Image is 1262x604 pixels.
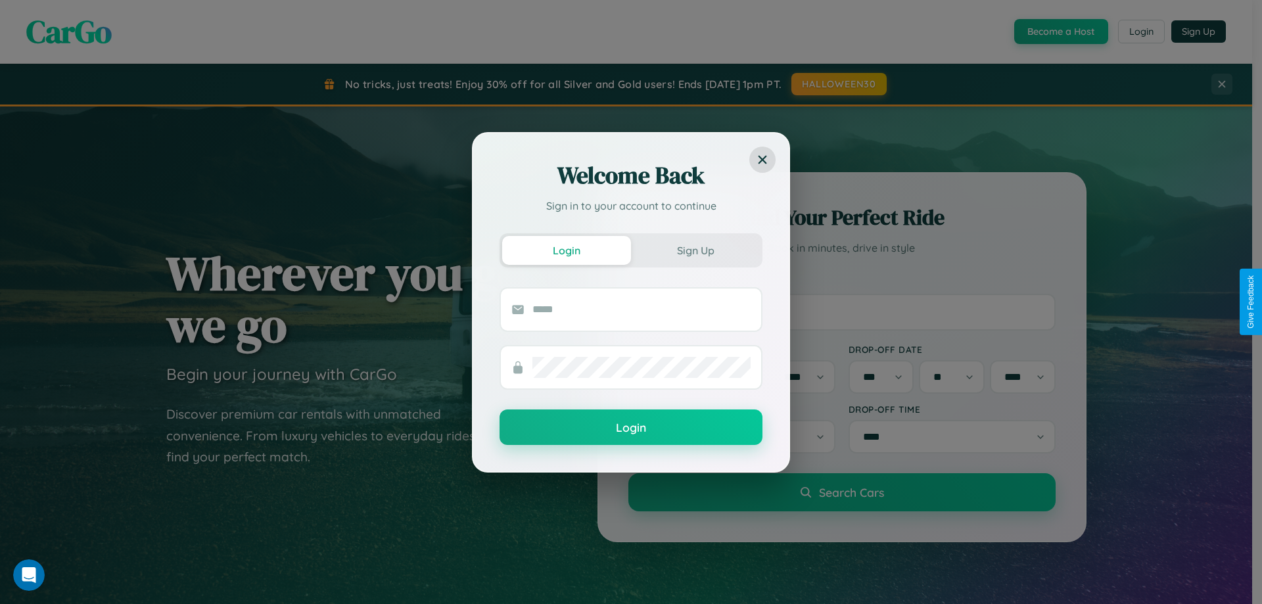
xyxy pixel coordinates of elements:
[502,236,631,265] button: Login
[500,160,762,191] h2: Welcome Back
[13,559,45,591] iframe: Intercom live chat
[631,236,760,265] button: Sign Up
[500,409,762,445] button: Login
[1246,275,1255,329] div: Give Feedback
[500,198,762,214] p: Sign in to your account to continue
